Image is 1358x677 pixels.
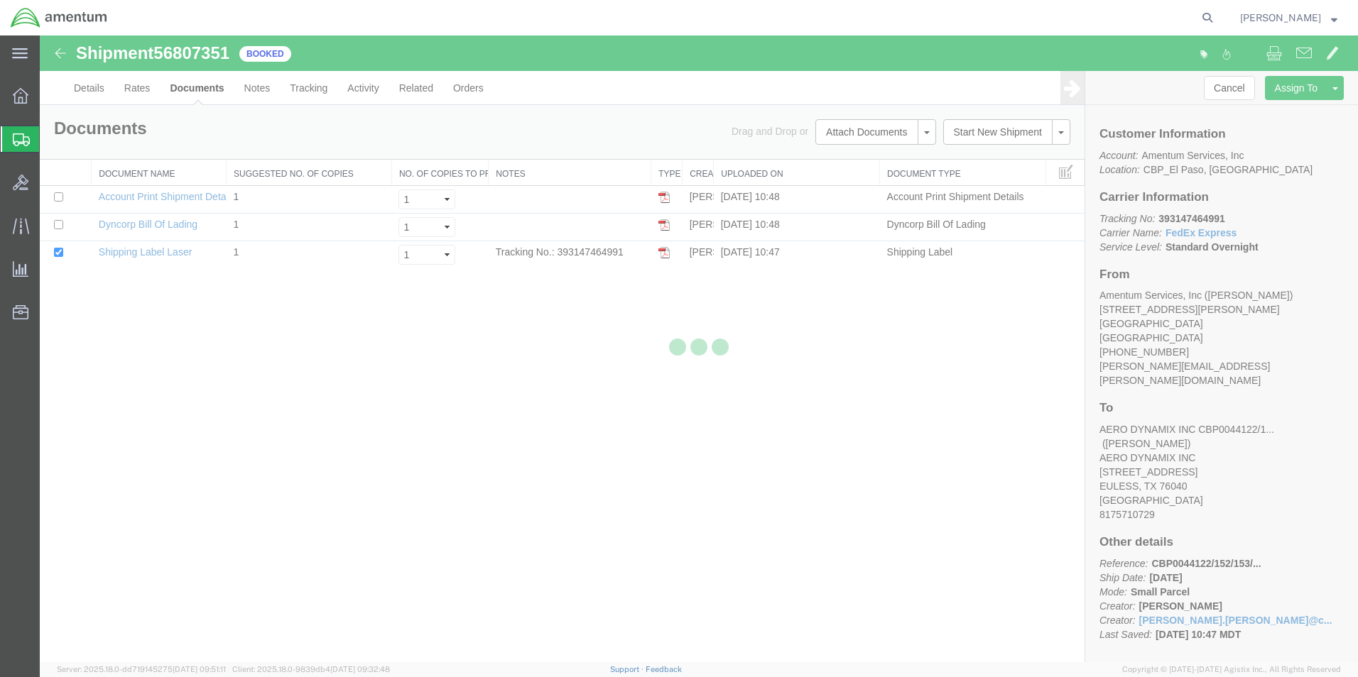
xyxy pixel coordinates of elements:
[646,665,682,673] a: Feedback
[10,7,108,28] img: logo
[1122,664,1341,676] span: Copyright © [DATE]-[DATE] Agistix Inc., All Rights Reserved
[173,665,226,673] span: [DATE] 09:51:11
[232,665,390,673] span: Client: 2025.18.0-9839db4
[1239,9,1338,26] button: [PERSON_NAME]
[610,665,646,673] a: Support
[330,665,390,673] span: [DATE] 09:32:48
[57,665,226,673] span: Server: 2025.18.0-dd719145275
[1240,10,1321,26] span: Miguel Castro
